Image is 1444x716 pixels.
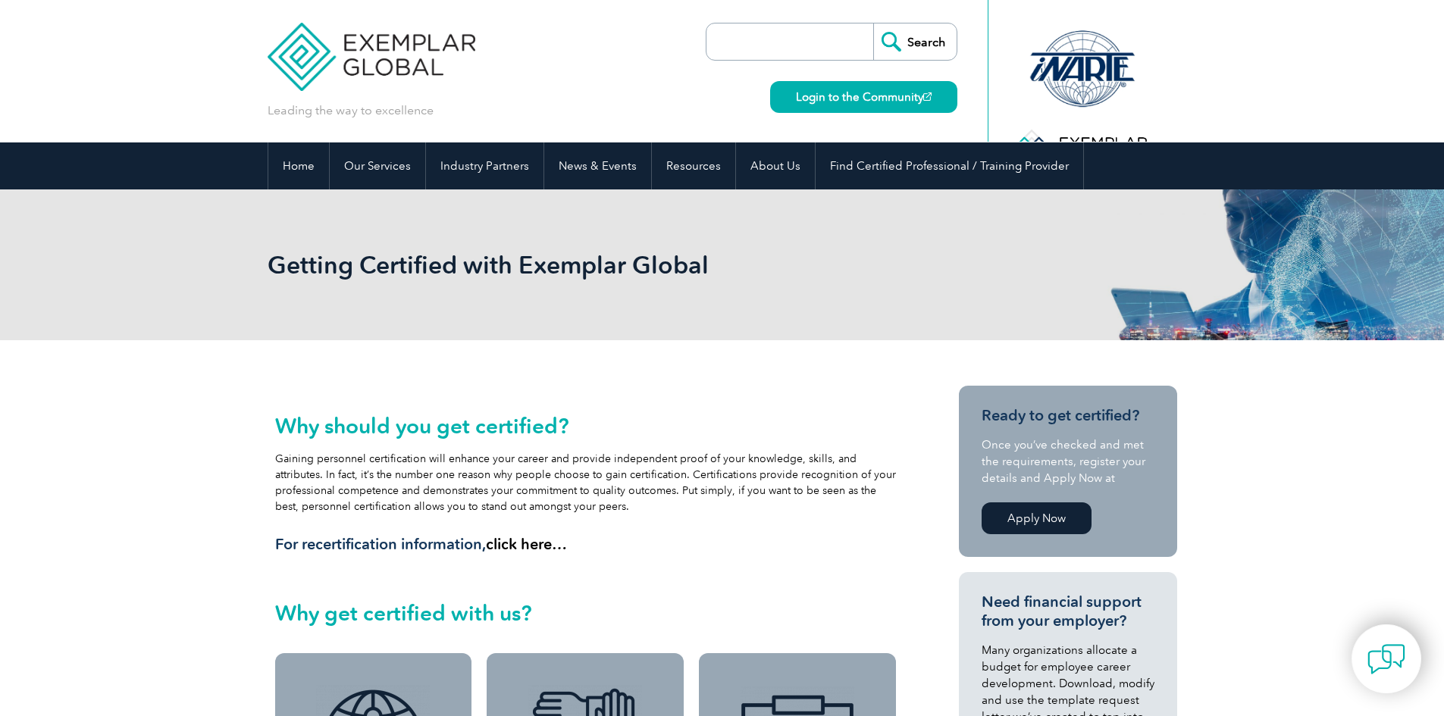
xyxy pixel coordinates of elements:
img: contact-chat.png [1367,640,1405,678]
h3: Ready to get certified? [982,406,1154,425]
a: Find Certified Professional / Training Provider [816,142,1083,189]
p: Leading the way to excellence [268,102,434,119]
a: click here… [486,535,567,553]
a: Our Services [330,142,425,189]
h2: Why get certified with us? [275,601,897,625]
h2: Why should you get certified? [275,414,897,438]
a: Resources [652,142,735,189]
h3: Need financial support from your employer? [982,592,1154,630]
a: Apply Now [982,502,1092,534]
a: About Us [736,142,815,189]
img: open_square.png [923,92,932,101]
h3: For recertification information, [275,535,897,554]
a: Industry Partners [426,142,543,189]
a: Login to the Community [770,81,957,113]
h1: Getting Certified with Exemplar Global [268,250,850,280]
div: Gaining personnel certification will enhance your career and provide independent proof of your kn... [275,414,897,554]
a: News & Events [544,142,651,189]
p: Once you’ve checked and met the requirements, register your details and Apply Now at [982,436,1154,486]
a: Home [268,142,329,189]
input: Search [873,23,957,60]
